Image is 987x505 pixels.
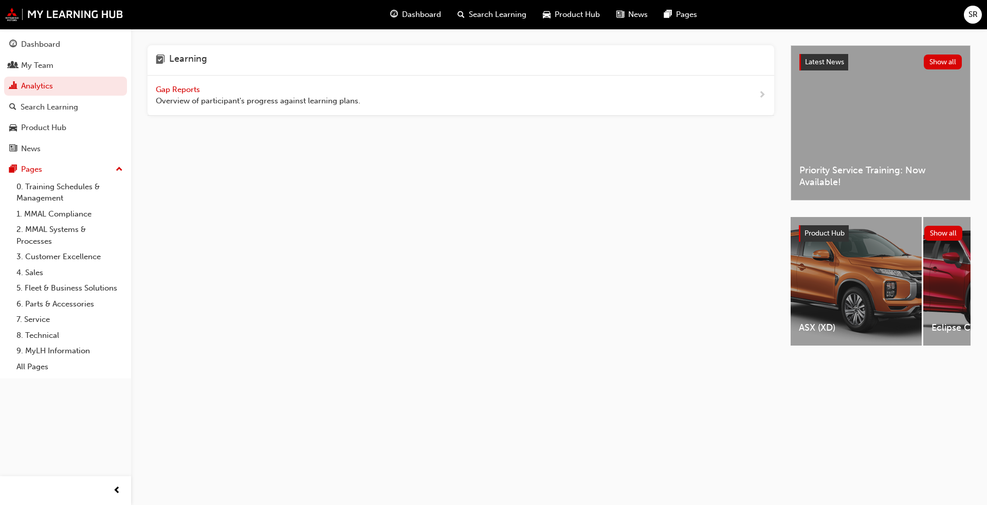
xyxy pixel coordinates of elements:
a: All Pages [12,359,127,375]
span: Dashboard [402,9,441,21]
a: 6. Parts & Accessories [12,296,127,312]
span: Gap Reports [156,85,202,94]
a: 2. MMAL Systems & Processes [12,222,127,249]
a: guage-iconDashboard [382,4,449,25]
a: Latest NewsShow all [799,54,962,70]
a: 9. MyLH Information [12,343,127,359]
a: news-iconNews [608,4,656,25]
span: learning-icon [156,53,165,67]
span: pages-icon [664,8,672,21]
span: news-icon [616,8,624,21]
a: Analytics [4,77,127,96]
span: guage-icon [9,40,17,49]
div: Search Learning [21,101,78,113]
span: Overview of participant's progress against learning plans. [156,95,360,107]
a: Dashboard [4,35,127,54]
button: Pages [4,160,127,179]
a: Latest NewsShow allPriority Service Training: Now Available! [791,45,971,201]
span: news-icon [9,145,17,154]
a: car-iconProduct Hub [535,4,608,25]
span: SR [968,9,978,21]
img: mmal [5,8,123,21]
span: search-icon [458,8,465,21]
a: Search Learning [4,98,127,117]
a: Gap Reports Overview of participant's progress against learning plans.next-icon [148,76,774,116]
a: ASX (XD) [791,217,922,346]
span: Priority Service Training: Now Available! [799,165,962,188]
div: Pages [21,164,42,175]
span: Search Learning [469,9,526,21]
a: 7. Service [12,312,127,328]
h4: Learning [169,53,207,67]
span: people-icon [9,61,17,70]
a: pages-iconPages [656,4,705,25]
a: My Team [4,56,127,75]
a: 1. MMAL Compliance [12,206,127,222]
a: 4. Sales [12,265,127,281]
span: car-icon [543,8,551,21]
div: Product Hub [21,122,66,134]
span: next-icon [758,89,766,102]
a: 3. Customer Excellence [12,249,127,265]
span: Pages [676,9,697,21]
span: car-icon [9,123,17,133]
button: DashboardMy TeamAnalyticsSearch LearningProduct HubNews [4,33,127,160]
div: News [21,143,41,155]
span: ASX (XD) [799,322,913,334]
a: 8. Technical [12,328,127,344]
button: Show all [924,55,962,69]
span: pages-icon [9,165,17,174]
span: Product Hub [805,229,845,238]
button: Show all [924,226,963,241]
span: prev-icon [113,484,121,497]
a: Product Hub [4,118,127,137]
a: Product HubShow all [799,225,962,242]
div: My Team [21,60,53,71]
span: search-icon [9,103,16,112]
a: News [4,139,127,158]
span: Product Hub [555,9,600,21]
span: News [628,9,648,21]
span: guage-icon [390,8,398,21]
a: 5. Fleet & Business Solutions [12,280,127,296]
div: Dashboard [21,39,60,50]
a: 0. Training Schedules & Management [12,179,127,206]
a: search-iconSearch Learning [449,4,535,25]
span: Latest News [805,58,844,66]
span: up-icon [116,163,123,176]
button: SR [964,6,982,24]
span: chart-icon [9,82,17,91]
